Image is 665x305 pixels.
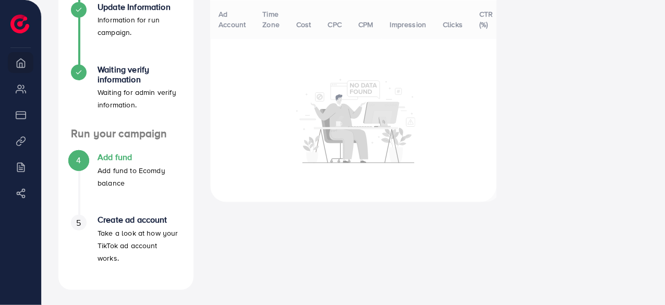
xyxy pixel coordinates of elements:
[58,152,194,215] li: Add fund
[58,215,194,277] li: Create ad account
[58,2,194,65] li: Update Information
[98,14,181,39] p: Information for run campaign.
[98,86,181,111] p: Waiting for admin verify information.
[98,65,181,84] h4: Waiting verify information
[10,15,29,33] img: logo
[58,127,194,140] h4: Run your campaign
[58,65,194,127] li: Waiting verify information
[98,227,181,264] p: Take a look at how your TikTok ad account works.
[98,152,181,162] h4: Add fund
[98,2,181,12] h4: Update Information
[76,154,81,166] span: 4
[76,217,81,229] span: 5
[98,215,181,225] h4: Create ad account
[98,164,181,189] p: Add fund to Ecomdy balance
